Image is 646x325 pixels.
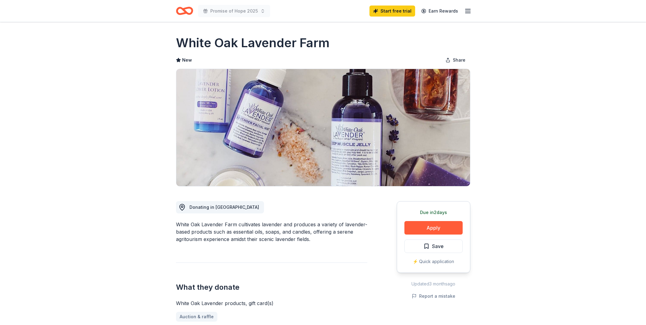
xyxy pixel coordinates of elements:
h1: White Oak Lavender Farm [176,34,330,52]
button: Share [441,54,470,66]
a: Home [176,4,193,18]
button: Report a mistake [412,292,455,300]
button: Promise of Hope 2025 [198,5,270,17]
div: Updated 3 months ago [397,280,470,288]
a: Auction & raffle [176,312,217,322]
div: Due in 2 days [404,209,463,216]
div: White Oak Lavender products, gift card(s) [176,300,367,307]
div: White Oak Lavender Farm cultivates lavender and produces a variety of lavender-based products suc... [176,221,367,243]
div: ⚡️ Quick application [404,258,463,265]
h2: What they donate [176,282,367,292]
span: Donating in [GEOGRAPHIC_DATA] [189,205,259,210]
a: Earn Rewards [418,6,462,17]
button: Save [404,239,463,253]
span: Share [453,56,465,64]
span: Promise of Hope 2025 [210,7,258,15]
img: Image for White Oak Lavender Farm [176,69,470,186]
a: Start free trial [369,6,415,17]
span: New [182,56,192,64]
button: Apply [404,221,463,235]
span: Save [432,242,444,250]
